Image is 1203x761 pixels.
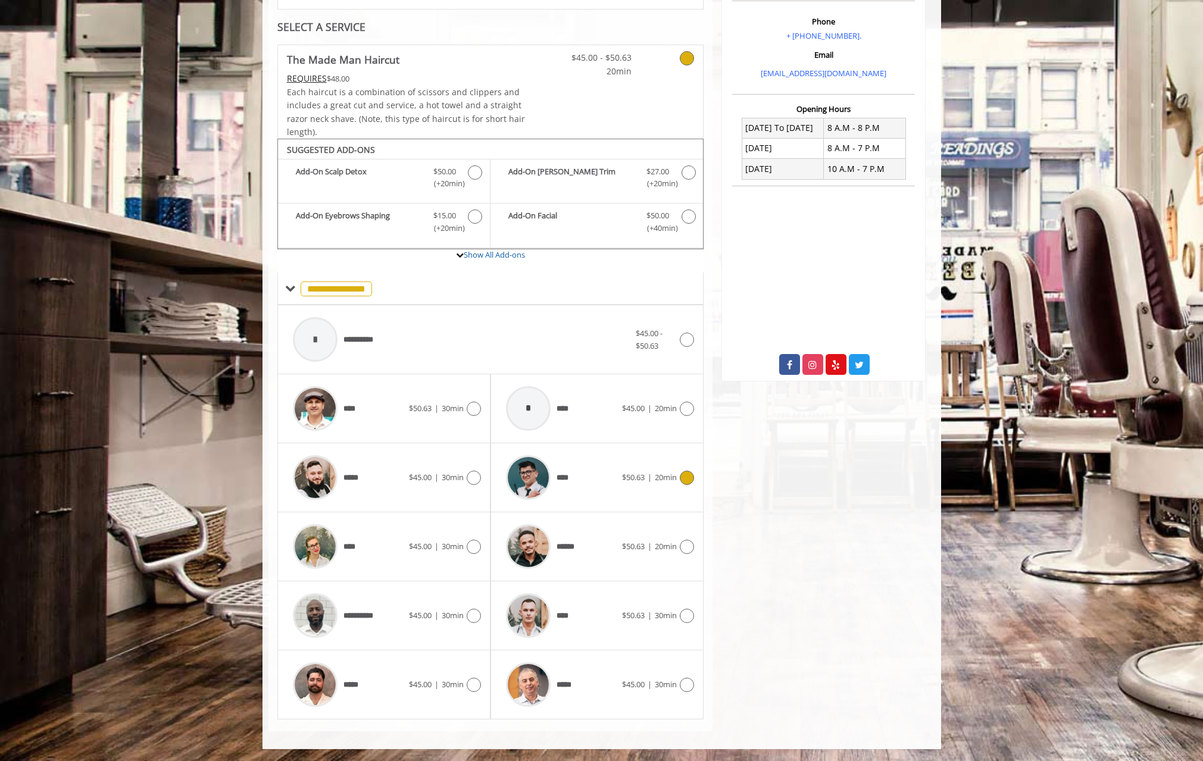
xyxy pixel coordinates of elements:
span: $27.00 [646,165,669,178]
span: | [648,679,652,690]
span: 30min [442,541,464,552]
h3: Opening Hours [732,105,915,113]
label: Add-On Beard Trim [496,165,697,193]
td: 10 A.M - 7 P.M [824,159,906,179]
td: [DATE] To [DATE] [742,118,824,138]
label: Add-On Eyebrows Shaping [284,209,484,237]
span: $50.63 [622,541,645,552]
span: $45.00 [622,403,645,414]
span: 30min [442,472,464,483]
span: $45.00 [622,679,645,690]
span: 30min [442,679,464,690]
span: | [648,610,652,621]
span: (+20min ) [427,222,462,234]
span: $45.00 - $50.63 [561,51,632,64]
b: SUGGESTED ADD-ONS [287,144,375,155]
span: (+40min ) [640,222,675,234]
a: Show All Add-ons [464,249,525,260]
label: Add-On Scalp Detox [284,165,484,193]
span: 30min [442,610,464,621]
td: [DATE] [742,138,824,158]
td: [DATE] [742,159,824,179]
span: | [435,610,439,621]
span: | [435,472,439,483]
span: | [435,679,439,690]
span: $50.63 [409,403,432,414]
span: | [648,403,652,414]
td: 8 A.M - 8 P.M [824,118,906,138]
span: | [435,403,439,414]
span: $45.00 [409,472,432,483]
b: Add-On Eyebrows Shaping [296,209,421,234]
span: Each haircut is a combination of scissors and clippers and includes a great cut and service, a ho... [287,86,525,137]
span: $50.63 [622,610,645,621]
a: [EMAIL_ADDRESS][DOMAIN_NAME] [761,68,886,79]
span: | [648,472,652,483]
div: The Made Man Haircut Add-onS [277,139,704,249]
b: Add-On [PERSON_NAME] Trim [508,165,635,190]
span: (+20min ) [640,177,675,190]
span: 20min [655,541,677,552]
span: 30min [655,679,677,690]
b: Add-On Facial [508,209,635,234]
div: $48.00 [287,72,526,85]
span: 20min [655,403,677,414]
span: | [648,541,652,552]
h3: Phone [735,17,912,26]
span: $50.63 [622,472,645,483]
span: 20min [655,472,677,483]
span: $50.00 [646,209,669,222]
span: 20min [561,65,632,78]
span: $45.00 [409,541,432,552]
td: 8 A.M - 7 P.M [824,138,906,158]
span: (+20min ) [427,177,462,190]
b: Add-On Scalp Detox [296,165,421,190]
label: Add-On Facial [496,209,697,237]
span: $50.00 [433,165,456,178]
div: SELECT A SERVICE [277,21,704,33]
span: $45.00 [409,610,432,621]
b: The Made Man Haircut [287,51,399,68]
span: This service needs some Advance to be paid before we block your appointment [287,73,327,84]
span: 30min [655,610,677,621]
h3: Email [735,51,912,59]
span: $15.00 [433,209,456,222]
span: 30min [442,403,464,414]
a: + [PHONE_NUMBER]. [786,30,861,41]
span: $45.00 - $50.63 [636,328,663,351]
span: $45.00 [409,679,432,690]
span: | [435,541,439,552]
